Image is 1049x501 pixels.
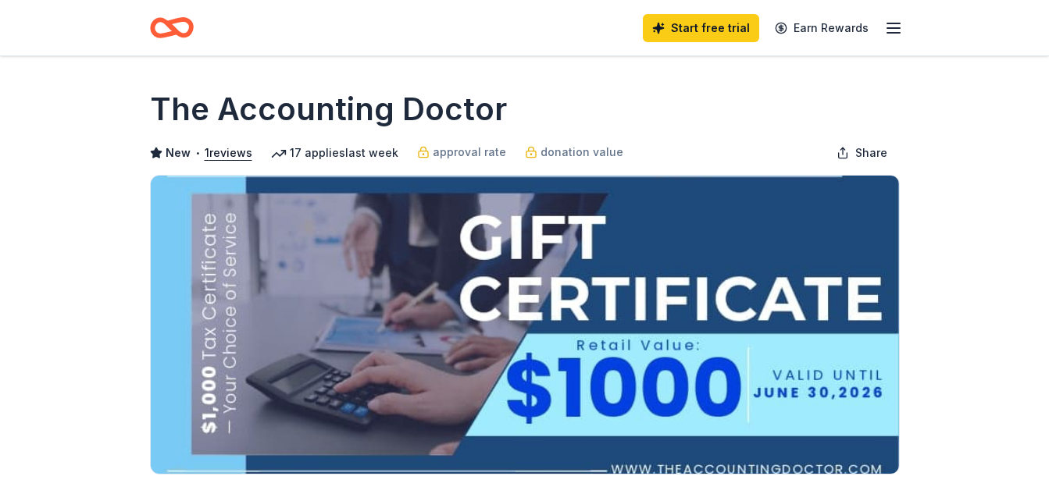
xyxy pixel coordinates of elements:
[417,143,506,162] a: approval rate
[166,144,191,162] span: New
[765,14,878,42] a: Earn Rewards
[855,144,887,162] span: Share
[150,87,507,131] h1: The Accounting Doctor
[525,143,623,162] a: donation value
[194,147,200,159] span: •
[150,9,194,46] a: Home
[824,137,900,169] button: Share
[433,143,506,162] span: approval rate
[643,14,759,42] a: Start free trial
[151,176,899,474] img: Image for The Accounting Doctor
[271,144,398,162] div: 17 applies last week
[205,144,252,162] button: 1reviews
[541,143,623,162] span: donation value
